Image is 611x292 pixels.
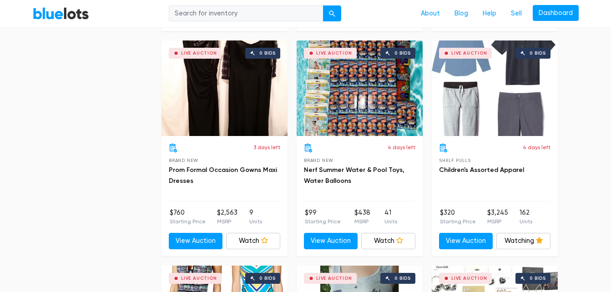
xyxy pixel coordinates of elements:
[439,166,524,174] a: Children's Assorted Apparel
[496,233,550,249] a: Watching
[304,233,358,249] a: View Auction
[249,208,262,226] li: 9
[439,233,493,249] a: View Auction
[217,208,237,226] li: $2,563
[432,40,558,136] a: Live Auction 0 bids
[226,233,280,249] a: Watch
[304,166,404,185] a: Nerf Summer Water & Pool Toys, Water Balloons
[487,217,508,226] p: MSRP
[181,276,217,281] div: Live Auction
[169,5,323,22] input: Search for inventory
[414,5,447,22] a: About
[249,217,262,226] p: Units
[170,217,206,226] p: Starting Price
[520,208,532,226] li: 162
[181,51,217,55] div: Live Auction
[447,5,475,22] a: Blog
[354,208,370,226] li: $438
[440,217,476,226] p: Starting Price
[162,40,288,136] a: Live Auction 0 bids
[451,276,487,281] div: Live Auction
[530,51,546,55] div: 0 bids
[305,208,341,226] li: $99
[354,217,370,226] p: MSRP
[394,51,411,55] div: 0 bids
[533,5,579,21] a: Dashboard
[170,208,206,226] li: $760
[504,5,529,22] a: Sell
[361,233,415,249] a: Watch
[394,276,411,281] div: 0 bids
[475,5,504,22] a: Help
[169,166,277,185] a: Prom Formal Occasion Gowns Maxi Dresses
[33,7,89,20] a: BlueLots
[316,51,352,55] div: Live Auction
[487,208,508,226] li: $3,245
[439,158,471,163] span: Shelf Pulls
[451,51,487,55] div: Live Auction
[259,276,276,281] div: 0 bids
[523,143,550,151] p: 4 days left
[316,276,352,281] div: Live Auction
[520,217,532,226] p: Units
[297,40,423,136] a: Live Auction 0 bids
[388,143,415,151] p: 4 days left
[440,208,476,226] li: $320
[384,208,397,226] li: 41
[384,217,397,226] p: Units
[530,276,546,281] div: 0 bids
[169,158,198,163] span: Brand New
[304,158,333,163] span: Brand New
[305,217,341,226] p: Starting Price
[217,217,237,226] p: MSRP
[169,233,223,249] a: View Auction
[259,51,276,55] div: 0 bids
[253,143,280,151] p: 3 days left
